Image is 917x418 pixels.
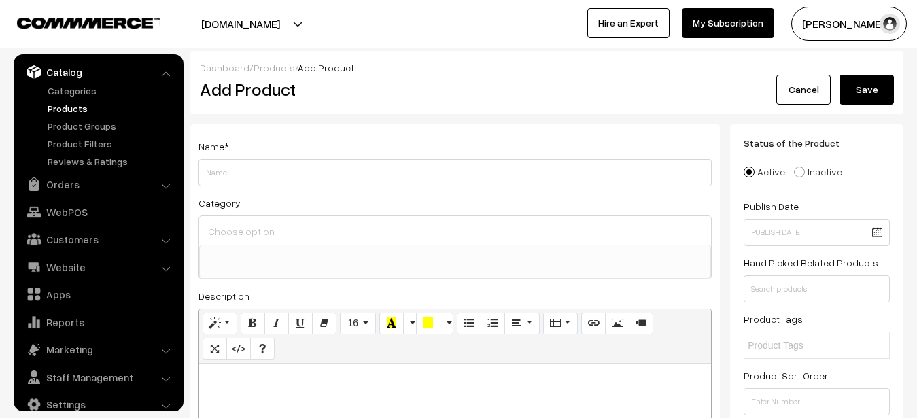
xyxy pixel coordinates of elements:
[744,368,828,383] label: Product Sort Order
[17,365,179,389] a: Staff Management
[543,313,578,334] button: Table
[44,101,179,116] a: Products
[744,256,878,270] label: Hand Picked Related Products
[198,289,249,303] label: Description
[416,313,440,334] button: Background Color
[198,159,712,186] input: Name
[17,18,160,28] img: COMMMERCE
[794,164,842,179] label: Inactive
[581,313,606,334] button: Link (CTRL+K)
[254,62,295,73] a: Products
[744,388,890,415] input: Enter Number
[17,392,179,417] a: Settings
[840,75,894,105] button: Save
[457,313,481,334] button: Unordered list (CTRL+SHIFT+NUM7)
[17,310,179,334] a: Reports
[250,338,275,360] button: Help
[44,137,179,151] a: Product Filters
[44,119,179,133] a: Product Groups
[226,338,251,360] button: Code View
[744,219,890,246] input: Publish Date
[379,313,404,334] button: Recent Color
[154,7,328,41] button: [DOMAIN_NAME]
[744,137,856,149] span: Status of the Product
[288,313,313,334] button: Underline (CTRL+U)
[17,227,179,251] a: Customers
[44,84,179,98] a: Categories
[17,337,179,362] a: Marketing
[200,60,894,75] div: / /
[744,275,890,302] input: Search products
[44,154,179,169] a: Reviews & Ratings
[504,313,539,334] button: Paragraph
[629,313,653,334] button: Video
[744,199,799,213] label: Publish Date
[17,172,179,196] a: Orders
[17,14,136,30] a: COMMMERCE
[587,8,670,38] a: Hire an Expert
[203,313,237,334] button: Style
[17,282,179,307] a: Apps
[264,313,289,334] button: Italic (CTRL+I)
[198,139,229,154] label: Name
[312,313,336,334] button: Remove Font Style (CTRL+\)
[481,313,505,334] button: Ordered list (CTRL+SHIFT+NUM8)
[776,75,831,105] a: Cancel
[198,196,241,210] label: Category
[347,317,358,328] span: 16
[682,8,774,38] a: My Subscription
[605,313,629,334] button: Picture
[17,200,179,224] a: WebPOS
[744,312,803,326] label: Product Tags
[17,60,179,84] a: Catalog
[17,255,179,279] a: Website
[340,313,376,334] button: Font Size
[440,313,453,334] button: More Color
[298,62,354,73] span: Add Product
[241,313,265,334] button: Bold (CTRL+B)
[200,79,715,100] h2: Add Product
[880,14,900,34] img: user
[203,338,227,360] button: Full Screen
[791,7,907,41] button: [PERSON_NAME]
[748,338,867,353] input: Product Tags
[744,164,785,179] label: Active
[205,222,706,241] input: Choose option
[403,313,417,334] button: More Color
[200,62,249,73] a: Dashboard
